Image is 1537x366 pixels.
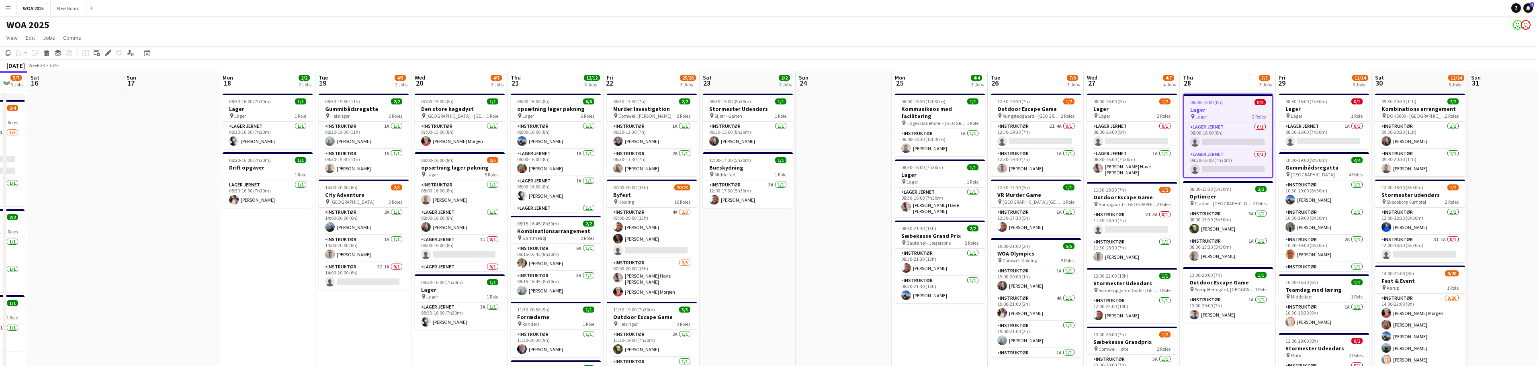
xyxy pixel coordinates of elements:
[607,105,697,112] h3: Murder Investigation
[1189,186,1231,192] span: 08:00-13:30 (5h30m)
[487,279,498,285] span: 1/1
[1279,235,1369,262] app-card-role: Instruktør2A1/110:30-19:00 (8h30m)[PERSON_NAME]
[487,98,498,104] span: 1/1
[517,307,550,313] span: 11:30-20:30 (9h)
[583,98,594,104] span: 6/6
[991,122,1081,149] app-card-role: Instruktør2I4A0/112:30-19:30 (7h)
[319,191,409,198] h3: City Adventure
[1375,180,1465,262] app-job-card: 12:00-18:30 (6h30m)1/2Stormester udendørs Skodsborg Kurhotel2 RolesInstruktør1/112:00-18:30 (6h30...
[1003,199,1063,205] span: [GEOGRAPHIC_DATA]/[GEOGRAPHIC_DATA]
[415,164,505,171] h3: opsætning lager pakning
[1279,152,1369,271] div: 10:30-19:00 (8h30m)4/4Gummibådsregatta [GEOGRAPHIC_DATA]4 RolesInstruktør1/110:30-19:00 (8h30m)[P...
[415,208,505,235] app-card-role: Lager Jernet1/108:00-16:00 (8h)[PERSON_NAME]
[1087,237,1177,265] app-card-role: Instruktør1/111:30-18:30 (7h)[PERSON_NAME]
[674,184,690,190] span: 20/23
[1279,122,1369,149] app-card-role: Lager Jernet1A0/108:30-16:00 (7h30m)
[1003,113,1061,119] span: Rungstedgaard - [GEOGRAPHIC_DATA]
[907,179,918,185] span: Lager
[895,221,985,303] app-job-card: 08:30-21:30 (13h)2/2Sæbekasse Grand Prix Bautahøj - Jægerspris2 RolesInstruktør1/108:30-21:30 (13...
[583,307,594,313] span: 1/1
[319,180,409,290] app-job-card: 14:00-20:00 (6h)2/3City Adventure [GEOGRAPHIC_DATA]3 RolesInstruktør2A1/114:00-20:00 (6h)[PERSON_...
[223,122,313,149] app-card-role: Lager Jernet1/108:30-16:00 (7h30m)[PERSON_NAME]
[6,315,18,321] span: 1 Role
[997,98,1030,104] span: 12:30-19:30 (7h)
[1087,94,1177,179] app-job-card: 08:00-16:00 (8h)1/2Lager Lager2 RolesLager Jernet0/108:00-16:00 (8h) Lager Jernet1A1/108:30-16:00...
[319,94,409,176] div: 08:30-19:30 (11h)2/2Gummibådsregatta Helsingør2 RolesInstruktør1A1/108:30-19:30 (11h)[PERSON_NAME...
[1087,268,1177,323] app-job-card: 12:00-22:00 (10h)1/1Stormester Udendørs Sonnerupgaard Gods - [GEOGRAPHIC_DATA]1 RoleInstruktør1/1...
[1279,105,1369,112] h3: Lager
[330,113,350,119] span: Helsingør
[895,249,985,276] app-card-role: Instruktør1/108:30-21:30 (13h)[PERSON_NAME]
[319,149,409,176] app-card-role: Instruktør1A1/108:30-19:30 (11h)[PERSON_NAME]
[511,94,601,213] div: 08:00-16:00 (8h)6/6opsætning lager pakning Lager6 RolesInstruktør1/108:00-16:00 (8h)[PERSON_NAME]...
[1183,295,1273,323] app-card-role: Instruktør1A1/113:00-20:00 (7h)[PERSON_NAME]
[1351,113,1363,119] span: 1 Role
[1279,274,1369,330] app-job-card: 10:30-16:30 (6h)1/1Teamdag med læring Middelfart1 RoleInstruktør1A1/110:30-16:30 (6h)[PERSON_NAME]
[295,98,306,104] span: 1/1
[1099,287,1159,293] span: Sonnerupgaard Gods - [GEOGRAPHIC_DATA]
[1157,201,1171,207] span: 2 Roles
[485,172,498,178] span: 5 Roles
[7,300,18,306] span: 1/1
[775,172,786,178] span: 1 Role
[325,98,360,104] span: 08:30-19:30 (11h)
[16,0,51,16] button: WOA 2025
[1447,285,1459,291] span: 1 Role
[1387,199,1426,205] span: Skodsborg Kurhotel
[1087,280,1177,287] h3: Stormester Udendørs
[421,279,463,285] span: 08:30-16:00 (7h30m)
[1255,99,1266,105] span: 0/2
[967,164,978,170] span: 1/1
[1183,279,1273,286] h3: Outdoor Escape Game
[1093,273,1128,279] span: 12:00-22:00 (10h)
[1447,184,1459,190] span: 1/2
[1523,3,1533,13] a: 7
[4,119,18,125] span: 2 Roles
[607,191,697,198] h3: Byfest
[1351,98,1363,104] span: 0/1
[1375,277,1465,284] h3: Fest & Event
[1063,98,1074,104] span: 1/2
[1387,113,1445,119] span: DOK5000 - [GEOGRAPHIC_DATA]
[426,294,438,300] span: Lager
[613,98,646,104] span: 06:30-13:30 (7h)
[997,243,1030,249] span: 19:00-21:00 (2h)
[26,34,35,41] span: Edit
[1099,113,1110,119] span: Lager
[907,120,967,126] span: Hages Badehotel - [GEOGRAPHIC_DATA]
[511,176,601,204] app-card-role: Lager Jernet1A1/108:00-16:00 (8h)[PERSON_NAME]
[775,98,786,104] span: 1/1
[4,229,18,235] span: 2 Roles
[1279,180,1369,208] app-card-role: Instruktør1/110:30-19:00 (8h30m)[PERSON_NAME]
[223,180,313,208] app-card-role: Lager Jernet1/108:30-16:00 (7h30m)[PERSON_NAME]
[1253,200,1267,207] span: 2 Roles
[1381,98,1416,104] span: 09:30-20:30 (11h)
[487,157,498,163] span: 2/5
[1279,94,1369,149] app-job-card: 08:30-16:00 (7h30m)0/1Lager Lager1 RoleLager Jernet1A0/108:30-16:00 (7h30m)
[583,221,594,227] span: 2/2
[511,227,601,235] h3: Kombinationsarrangement
[1087,182,1177,265] div: 11:30-18:30 (7h)1/2Outdoor Escape Game Borupgaard - [GEOGRAPHIC_DATA]2 RolesInstruktør2I3A0/111:3...
[415,94,505,149] div: 07:00-15:00 (8h)1/1Den store kagedyst [GEOGRAPHIC_DATA] - [GEOGRAPHIC_DATA]1 RoleInstruktør1/107:...
[895,159,985,217] div: 08:30-16:00 (7h30m)1/1Lager Lager1 RoleLager Jernet1/108:30-16:00 (7h30m)[PERSON_NAME] Have [PERS...
[1190,99,1223,105] span: 08:00-16:00 (8h)
[40,33,58,43] a: Jobs
[895,276,985,303] app-card-role: Instruktør1/108:30-21:30 (13h)[PERSON_NAME]
[1061,258,1074,264] span: 5 Roles
[421,98,454,104] span: 07:00-15:00 (8h)
[1381,184,1423,190] span: 12:00-18:30 (6h30m)
[1063,199,1074,205] span: 1 Role
[1195,200,1253,207] span: Clarion - [GEOGRAPHIC_DATA]
[703,152,793,208] app-job-card: 12:00-17:30 (5h30m)1/1Bueskydning Middelfart1 RoleInstruktør3A1/112:00-17:30 (5h30m)[PERSON_NAME]
[389,113,402,119] span: 2 Roles
[703,94,793,149] app-job-card: 06:30-15:00 (8h30m)1/1Stormester Udendørs Stjær - Galten1 RoleInstruktør1/106:30-15:00 (8h30m)[PE...
[607,149,697,176] app-card-role: Instruktør2A1/106:30-13:30 (7h)[PERSON_NAME]
[991,94,1081,176] div: 12:30-19:30 (7h)1/2Outdoor Escape Game Rungstedgaard - [GEOGRAPHIC_DATA]2 RolesInstruktør2I4A0/11...
[487,113,498,119] span: 1 Role
[1159,287,1171,293] span: 1 Role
